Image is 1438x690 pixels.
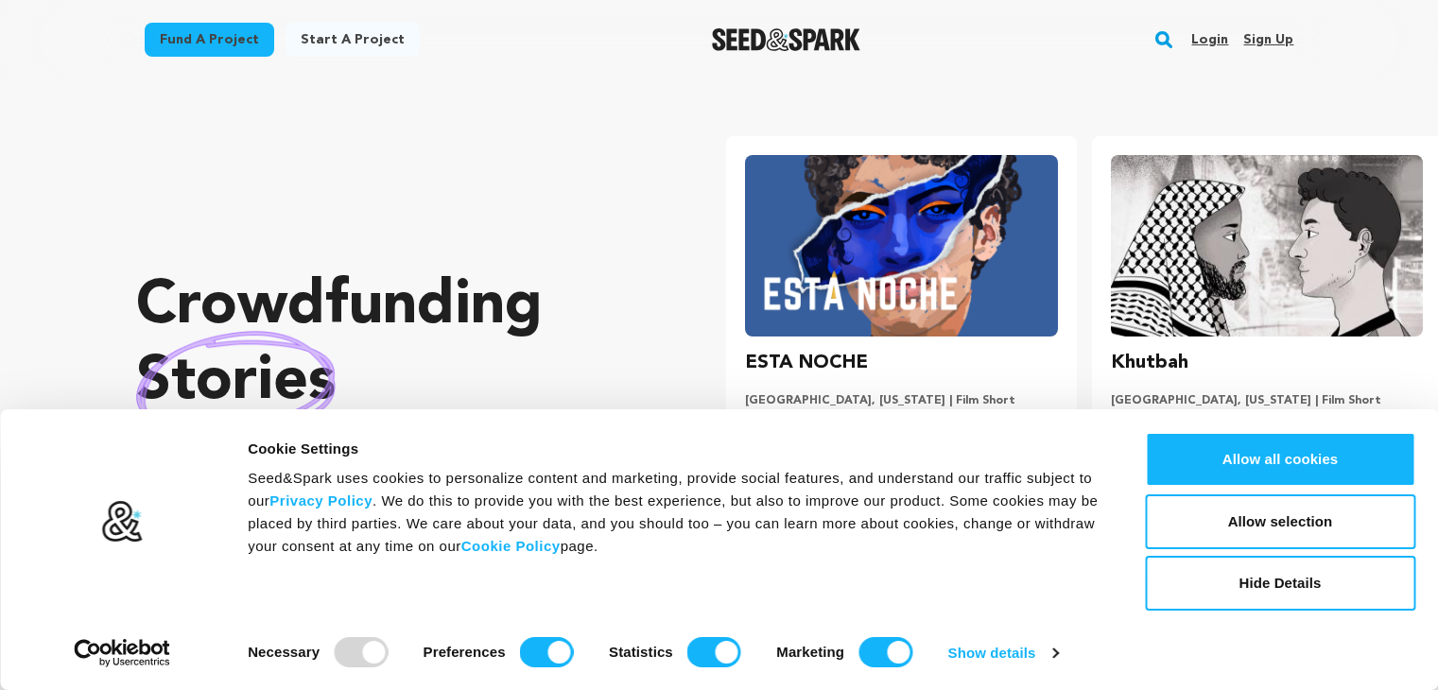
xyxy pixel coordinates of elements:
[136,269,650,496] p: Crowdfunding that .
[1145,432,1415,487] button: Allow all cookies
[1111,393,1423,408] p: [GEOGRAPHIC_DATA], [US_STATE] | Film Short
[424,644,506,660] strong: Preferences
[745,393,1057,408] p: [GEOGRAPHIC_DATA], [US_STATE] | Film Short
[1145,556,1415,611] button: Hide Details
[248,644,320,660] strong: Necessary
[1191,25,1228,55] a: Login
[40,639,205,667] a: Usercentrics Cookiebot - opens in a new window
[745,348,868,378] h3: ESTA NOCHE
[1111,348,1188,378] h3: Khutbah
[745,155,1057,336] img: ESTA NOCHE image
[609,644,673,660] strong: Statistics
[948,639,1058,667] a: Show details
[1111,155,1423,336] img: Khutbah image
[248,467,1102,558] div: Seed&Spark uses cookies to personalize content and marketing, provide social features, and unders...
[712,28,860,51] a: Seed&Spark Homepage
[247,630,248,630] legend: Consent Selection
[461,538,561,554] a: Cookie Policy
[776,644,844,660] strong: Marketing
[248,438,1102,460] div: Cookie Settings
[712,28,860,51] img: Seed&Spark Logo Dark Mode
[1145,494,1415,549] button: Allow selection
[136,331,336,434] img: hand sketched image
[145,23,274,57] a: Fund a project
[101,500,144,543] img: logo
[286,23,420,57] a: Start a project
[1243,25,1293,55] a: Sign up
[269,492,372,509] a: Privacy Policy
